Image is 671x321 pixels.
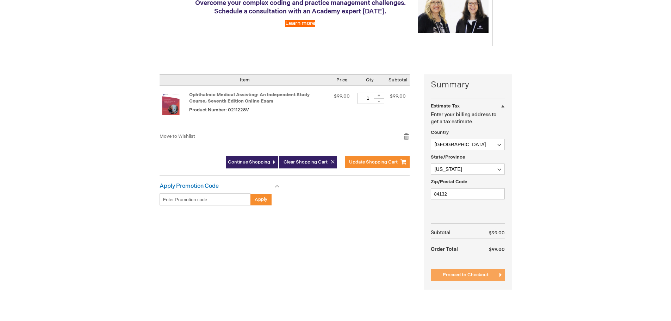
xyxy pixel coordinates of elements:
[160,193,251,205] input: Enter Promotion code
[431,111,505,125] p: Enter your billing address to get a tax estimate.
[255,197,267,202] span: Apply
[284,159,328,165] span: Clear Shopping Cart
[189,107,249,113] span: Product Number: 0211228V
[279,156,337,168] button: Clear Shopping Cart
[374,98,384,104] div: -
[431,103,460,109] strong: Estimate Tax
[358,93,379,104] input: Qty
[443,272,489,278] span: Proceed to Checkout
[431,269,505,281] button: Proceed to Checkout
[431,243,458,255] strong: Order Total
[489,247,505,252] span: $99.00
[285,20,315,27] a: Learn more
[431,227,475,239] th: Subtotal
[431,79,505,91] strong: Summary
[160,134,195,139] a: Move to Wishlist
[160,93,182,115] img: Ophthalmic Medical Assisting: An Independent Study Course, Seventh Edition Online Exam
[160,183,219,190] strong: Apply Promotion Code
[390,93,406,99] span: $99.00
[250,193,272,205] button: Apply
[160,93,189,126] a: Ophthalmic Medical Assisting: An Independent Study Course, Seventh Edition Online Exam
[389,77,407,83] span: Subtotal
[431,154,465,160] span: State/Province
[431,179,467,185] span: Zip/Postal Code
[489,230,505,236] span: $99.00
[240,77,250,83] span: Item
[345,156,410,168] button: Update Shopping Cart
[228,159,270,165] span: Continue Shopping
[226,156,278,168] a: Continue Shopping
[349,159,398,165] span: Update Shopping Cart
[189,92,310,104] a: Ophthalmic Medical Assisting: An Independent Study Course, Seventh Edition Online Exam
[334,93,350,99] span: $99.00
[374,93,384,99] div: +
[336,77,347,83] span: Price
[366,77,374,83] span: Qty
[431,130,449,135] span: Country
